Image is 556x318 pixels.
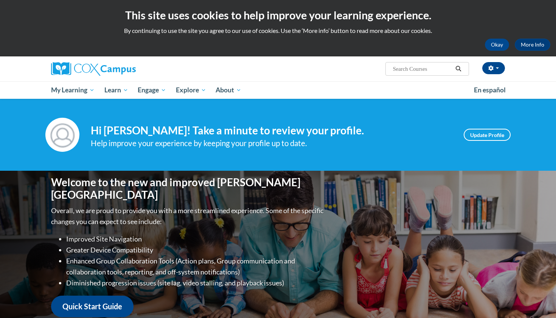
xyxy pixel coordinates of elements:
a: Engage [133,81,171,99]
a: About [211,81,247,99]
h1: Welcome to the new and improved [PERSON_NAME][GEOGRAPHIC_DATA] [51,176,325,201]
a: Learn [99,81,133,99]
span: Learn [104,86,128,95]
a: Cox Campus [51,62,195,76]
div: Help improve your experience by keeping your profile up to date. [91,137,452,150]
a: Quick Start Guide [51,296,134,317]
div: Main menu [40,81,516,99]
img: Profile Image [45,118,79,152]
a: Explore [171,81,211,99]
span: En español [474,86,506,94]
h2: This site uses cookies to help improve your learning experience. [6,8,550,23]
p: Overall, we are proud to provide you with a more streamlined experience. Some of the specific cha... [51,205,325,227]
iframe: Button to launch messaging window [526,288,550,312]
button: Account Settings [482,62,505,74]
li: Diminished progression issues (site lag, video stalling, and playback issues) [66,277,325,288]
li: Enhanced Group Collaboration Tools (Action plans, Group communication and collaboration tools, re... [66,256,325,277]
a: My Learning [46,81,99,99]
li: Greater Device Compatibility [66,245,325,256]
a: More Info [515,39,550,51]
p: By continuing to use the site you agree to our use of cookies. Use the ‘More info’ button to read... [6,26,550,35]
span: Explore [176,86,206,95]
a: Update Profile [464,129,511,141]
span: My Learning [51,86,95,95]
span: Engage [138,86,166,95]
img: Cox Campus [51,62,136,76]
span: About [216,86,241,95]
a: En español [469,82,511,98]
h4: Hi [PERSON_NAME]! Take a minute to review your profile. [91,124,452,137]
li: Improved Site Navigation [66,234,325,245]
input: Search Courses [392,64,453,73]
button: Okay [485,39,509,51]
button: Search [453,64,464,73]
